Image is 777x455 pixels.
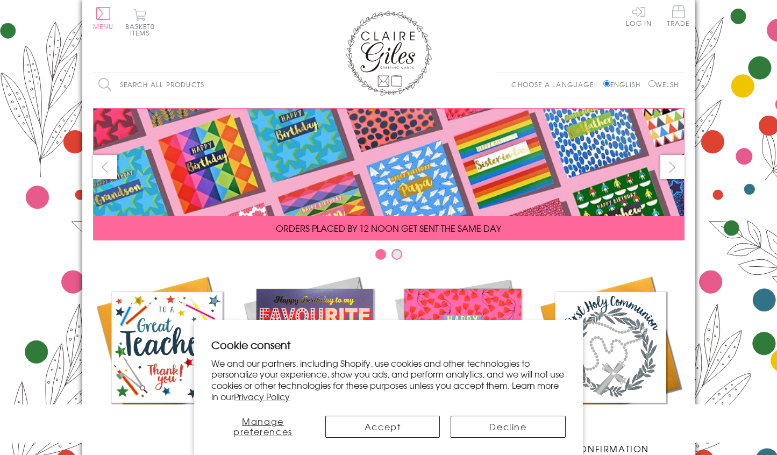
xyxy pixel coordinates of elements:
h2: Cookie consent [211,337,566,352]
img: Claire Giles Greetings Cards [346,11,432,96]
button: next [660,155,685,179]
button: Decline [451,416,565,438]
button: Menu [93,7,114,30]
a: Privacy Policy [234,390,290,403]
p: Choose a language: [511,80,601,89]
span: Menu [93,22,114,31]
span: Trade [667,5,690,26]
div: Carousel Pagination [93,248,685,265]
a: Communion and Confirmation [537,273,685,455]
span: Manage preferences [233,415,293,438]
input: Welsh [648,80,655,87]
button: prev [93,155,117,179]
a: Academic [93,273,241,442]
span: 0 items [130,22,155,38]
span: ORDERS PLACED BY 12 NOON GET SENT THE SAME DAY [276,222,501,234]
label: English [603,80,646,89]
a: Birthdays [389,273,537,442]
a: New Releases [241,273,389,442]
input: English [603,80,610,87]
button: Carousel Page 2 [391,249,402,260]
label: Welsh [648,80,679,89]
button: Manage preferences [211,416,315,438]
a: Log In [626,5,652,26]
button: Accept [325,416,440,438]
button: Basket0 items [125,9,155,36]
p: We and our partners, including Shopify, use cookies and other technologies to personalize your ex... [211,358,566,402]
input: Search all products [93,73,281,97]
a: Trade [667,5,690,29]
button: Carousel Page 1 (Current Slide) [375,249,386,260]
input: Search [270,73,281,97]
